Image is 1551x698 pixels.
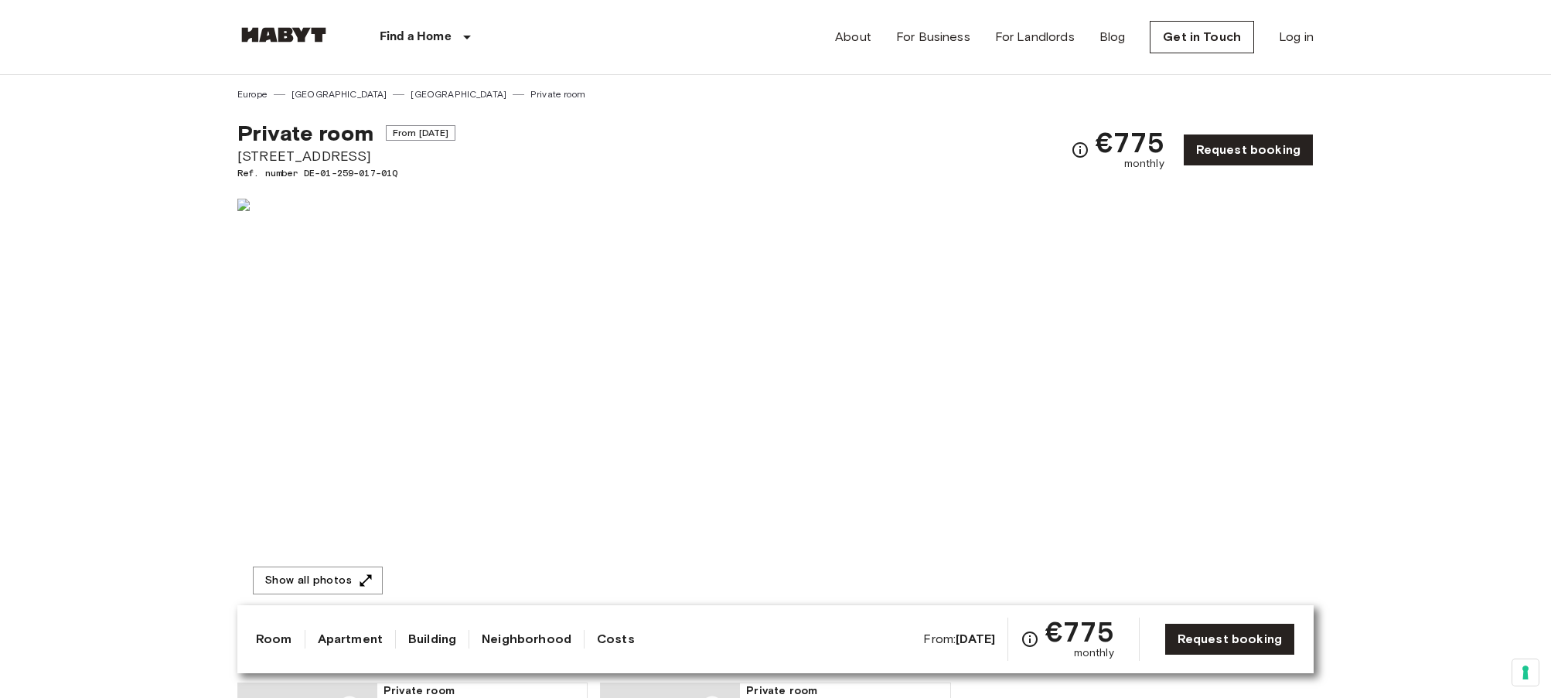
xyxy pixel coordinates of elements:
button: Your consent preferences for tracking technologies [1512,659,1539,686]
a: About [835,28,871,46]
a: Request booking [1164,623,1295,655]
a: Private room [530,87,585,101]
a: [GEOGRAPHIC_DATA] [411,87,506,101]
span: From: [923,631,995,648]
a: For Business [896,28,970,46]
span: Ref. number DE-01-259-017-01Q [237,166,455,180]
a: Get in Touch [1150,21,1254,53]
span: €775 [1045,618,1114,645]
b: [DATE] [956,632,995,646]
a: [GEOGRAPHIC_DATA] [291,87,387,101]
a: Costs [597,630,635,649]
span: From [DATE] [386,125,456,141]
a: Room [256,630,292,649]
a: Neighborhood [482,630,571,649]
span: monthly [1124,156,1164,172]
svg: Check cost overview for full price breakdown. Please note that discounts apply to new joiners onl... [1071,141,1089,159]
span: Private room [237,120,373,146]
a: Blog [1099,28,1126,46]
button: Show all photos [253,567,383,595]
img: Habyt [237,27,330,43]
span: €775 [1096,128,1164,156]
a: Europe [237,87,268,101]
svg: Check cost overview for full price breakdown. Please note that discounts apply to new joiners onl... [1021,630,1039,649]
span: monthly [1074,645,1114,661]
p: Find a Home [380,28,452,46]
a: Building [408,630,456,649]
img: Marketing picture of unit DE-01-259-017-01Q [237,199,772,610]
a: Apartment [318,630,383,649]
a: Request booking [1183,134,1314,166]
a: Log in [1279,28,1314,46]
span: [STREET_ADDRESS] [237,146,455,166]
a: For Landlords [995,28,1075,46]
